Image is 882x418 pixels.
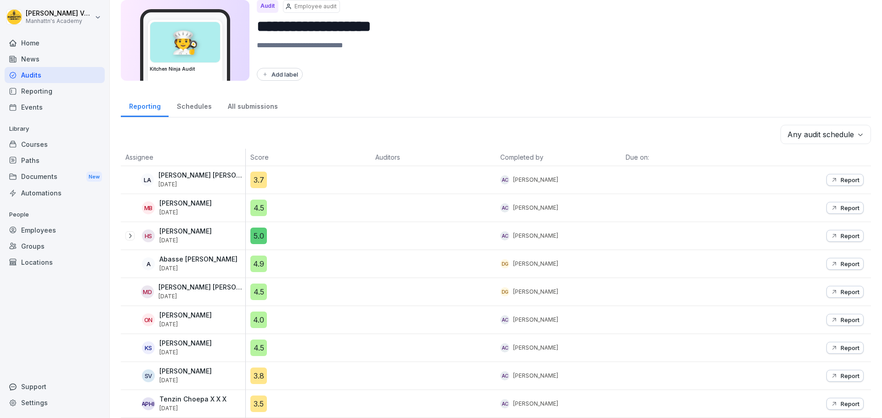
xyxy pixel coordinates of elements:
[158,284,243,291] p: [PERSON_NAME] [PERSON_NAME]
[220,94,286,117] a: All submissions
[513,400,558,408] p: [PERSON_NAME]
[513,316,558,324] p: [PERSON_NAME]
[500,175,509,184] div: AC
[5,395,105,411] a: Settings
[250,284,267,300] div: 4.5
[250,228,267,244] div: 5.0
[5,136,105,152] a: Courses
[5,83,105,99] a: Reporting
[159,349,212,356] p: [DATE]
[500,231,509,240] div: AC
[500,203,509,212] div: AC
[142,369,155,382] div: SV
[5,254,105,270] div: Locations
[5,238,105,254] a: Groups
[500,399,509,408] div: AC
[158,172,243,179] p: [PERSON_NAME] [PERSON_NAME]
[826,342,864,354] button: Report
[158,293,243,300] p: [DATE]
[250,396,267,412] div: 3.5
[621,149,746,166] th: Due on:
[371,149,496,166] th: Auditors
[5,168,105,185] a: DocumentsNew
[26,10,93,17] p: [PERSON_NAME] Vanderbeken
[841,288,859,295] p: Report
[159,368,212,375] p: [PERSON_NAME]
[826,230,864,242] button: Report
[121,94,169,117] a: Reporting
[261,71,298,78] div: Add label
[142,257,155,270] div: A
[142,397,155,410] div: [GEOGRAPHIC_DATA]
[159,256,237,263] p: Abasse [PERSON_NAME]
[250,152,366,162] p: Score
[5,152,105,168] div: Paths
[841,372,859,379] p: Report
[500,371,509,380] div: AC
[826,202,864,214] button: Report
[159,321,212,328] p: [DATE]
[5,185,105,201] a: Automations
[826,258,864,270] button: Report
[841,232,859,240] p: Report
[141,285,154,298] div: MD
[500,315,509,324] div: AC
[513,372,558,380] p: [PERSON_NAME]
[142,341,155,354] div: KS
[500,259,509,268] div: DG
[159,237,212,244] p: [DATE]
[250,368,267,384] div: 3.8
[513,260,558,268] p: [PERSON_NAME]
[142,201,155,214] div: MB
[841,344,859,351] p: Report
[159,228,212,235] p: [PERSON_NAME]
[841,316,859,323] p: Report
[841,260,859,268] p: Report
[5,222,105,238] div: Employees
[513,204,558,212] p: [PERSON_NAME]
[5,51,105,67] a: News
[5,207,105,222] p: People
[5,67,105,83] a: Audits
[250,200,267,216] div: 4.5
[5,35,105,51] div: Home
[250,172,267,188] div: 3.7
[294,2,337,11] p: Employee audit
[141,173,154,186] div: LA
[159,340,212,347] p: [PERSON_NAME]
[826,370,864,382] button: Report
[159,377,212,384] p: [DATE]
[500,152,616,162] p: Completed by
[159,312,212,319] p: [PERSON_NAME]
[250,340,267,356] div: 4.5
[826,174,864,186] button: Report
[257,68,303,81] button: Add label
[86,172,102,182] div: New
[500,343,509,352] div: AC
[169,94,220,117] a: Schedules
[513,288,558,296] p: [PERSON_NAME]
[150,66,220,72] h3: Kitchen Ninja Audit
[5,168,105,185] div: Documents
[826,314,864,326] button: Report
[826,286,864,298] button: Report
[159,265,237,272] p: [DATE]
[826,398,864,410] button: Report
[159,209,212,216] p: [DATE]
[841,204,859,212] p: Report
[500,287,509,296] div: DG
[159,405,226,412] p: [DATE]
[125,152,241,162] p: Assignee
[5,99,105,115] a: Events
